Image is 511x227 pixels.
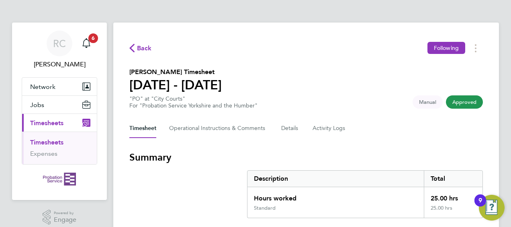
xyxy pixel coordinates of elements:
img: probationservice-logo-retina.png [43,173,76,186]
div: Timesheets [22,132,97,164]
button: Details [281,119,300,138]
div: Description [247,171,424,187]
span: Roxanne Charles [22,60,97,69]
span: 6 [88,33,98,43]
button: Back [129,43,152,53]
button: Following [427,42,465,54]
span: This timesheet was manually created. [413,95,443,109]
a: Go to home page [22,173,97,186]
button: Open Resource Center, 9 new notifications [479,195,505,221]
nav: Main navigation [12,23,107,200]
a: Timesheets [30,138,63,146]
span: Powered by [54,210,76,217]
div: Hours worked [247,187,424,205]
button: Activity Logs [313,119,346,138]
button: Jobs [22,96,97,113]
h2: [PERSON_NAME] Timesheet [129,67,222,77]
button: Timesheet [129,119,156,138]
div: "PO" at "City Courts" [129,95,258,109]
div: 9 [478,200,482,211]
div: 25.00 hrs [424,187,482,205]
span: RC [53,38,66,49]
span: Timesheets [30,119,63,127]
button: Timesheets [22,114,97,132]
span: Jobs [30,101,44,109]
h3: Summary [129,151,483,164]
span: This timesheet has been approved. [446,95,483,109]
a: RC[PERSON_NAME] [22,31,97,69]
a: 6 [78,31,94,56]
div: Standard [254,205,276,211]
span: Engage [54,217,76,223]
span: Network [30,83,55,91]
button: Timesheets Menu [468,42,483,54]
div: Summary [247,170,483,218]
a: Expenses [30,150,57,157]
span: Back [137,43,152,53]
div: Total [424,171,482,187]
h1: [DATE] - [DATE] [129,77,222,93]
span: Following [434,44,459,52]
a: Powered byEngage [43,210,77,225]
button: Operational Instructions & Comments [169,119,268,138]
button: Network [22,78,97,95]
div: 25.00 hrs [424,205,482,218]
div: For "Probation Service Yorkshire and the Humber" [129,102,258,109]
